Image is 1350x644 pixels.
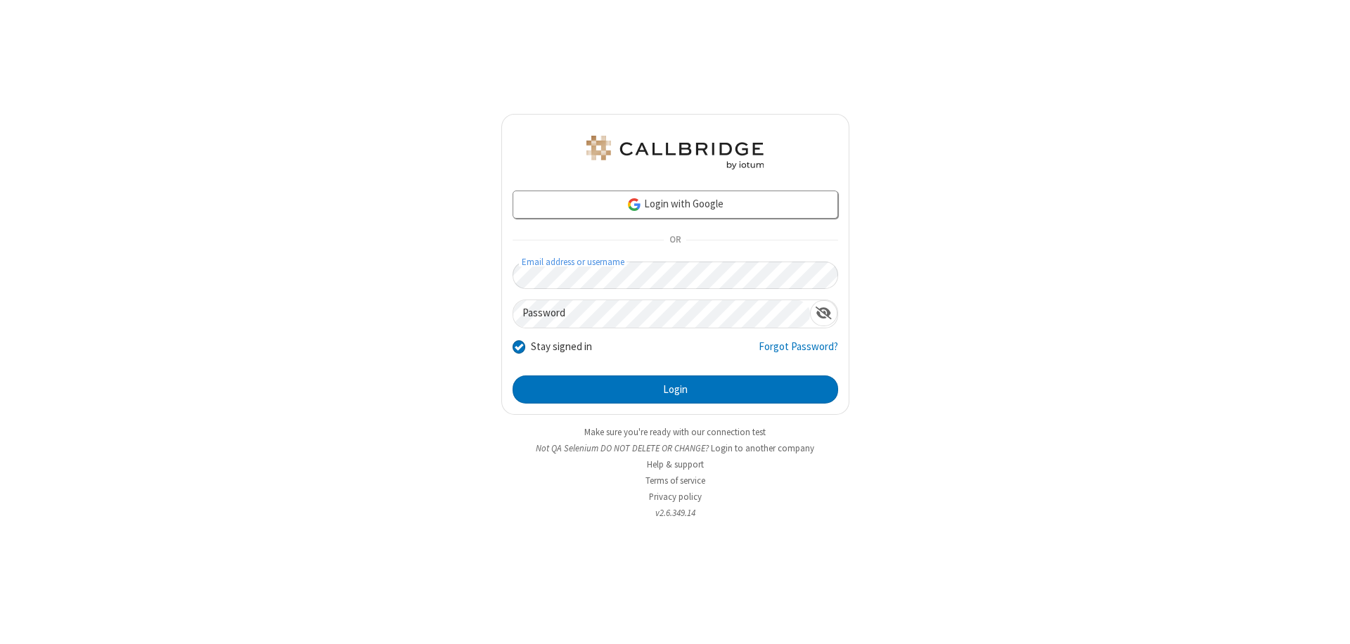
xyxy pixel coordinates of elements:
li: Not QA Selenium DO NOT DELETE OR CHANGE? [501,442,849,455]
a: Forgot Password? [759,339,838,366]
a: Login with Google [513,191,838,219]
li: v2.6.349.14 [501,506,849,520]
span: OR [664,231,686,250]
a: Terms of service [645,475,705,487]
input: Password [513,300,810,328]
a: Help & support [647,458,704,470]
img: google-icon.png [626,197,642,212]
a: Make sure you're ready with our connection test [584,426,766,438]
div: Show password [810,300,837,326]
img: QA Selenium DO NOT DELETE OR CHANGE [584,136,766,169]
button: Login [513,375,838,404]
label: Stay signed in [531,339,592,355]
a: Privacy policy [649,491,702,503]
button: Login to another company [711,442,814,455]
input: Email address or username [513,262,838,289]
